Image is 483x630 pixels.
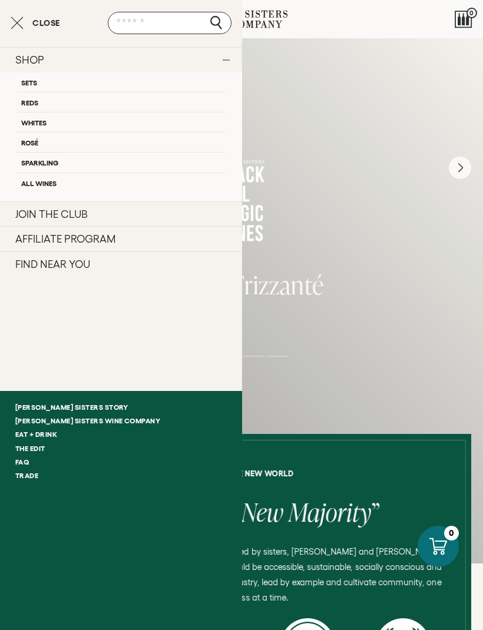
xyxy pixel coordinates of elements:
[11,16,60,30] button: Close cart
[289,495,371,529] span: Majority
[467,8,477,18] span: 0
[16,132,226,152] a: Rosé
[231,267,324,302] span: Frizzanté
[16,112,226,132] a: Whites
[371,495,380,529] span: ”
[243,356,264,357] li: Page dot 3
[16,173,226,193] a: All Wines
[16,72,226,92] a: Sets
[267,356,289,357] li: Page dot 4
[241,495,283,529] span: New
[31,544,452,605] p: [PERSON_NAME] Sisters Wine Company was founded by sisters, [PERSON_NAME] and [PERSON_NAME] [PERSO...
[16,152,226,172] a: Sparkling
[32,19,60,27] span: Close
[449,157,471,179] button: Next
[20,469,463,478] h6: Wine for the new world
[444,526,459,541] div: 0
[16,92,226,112] a: Reds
